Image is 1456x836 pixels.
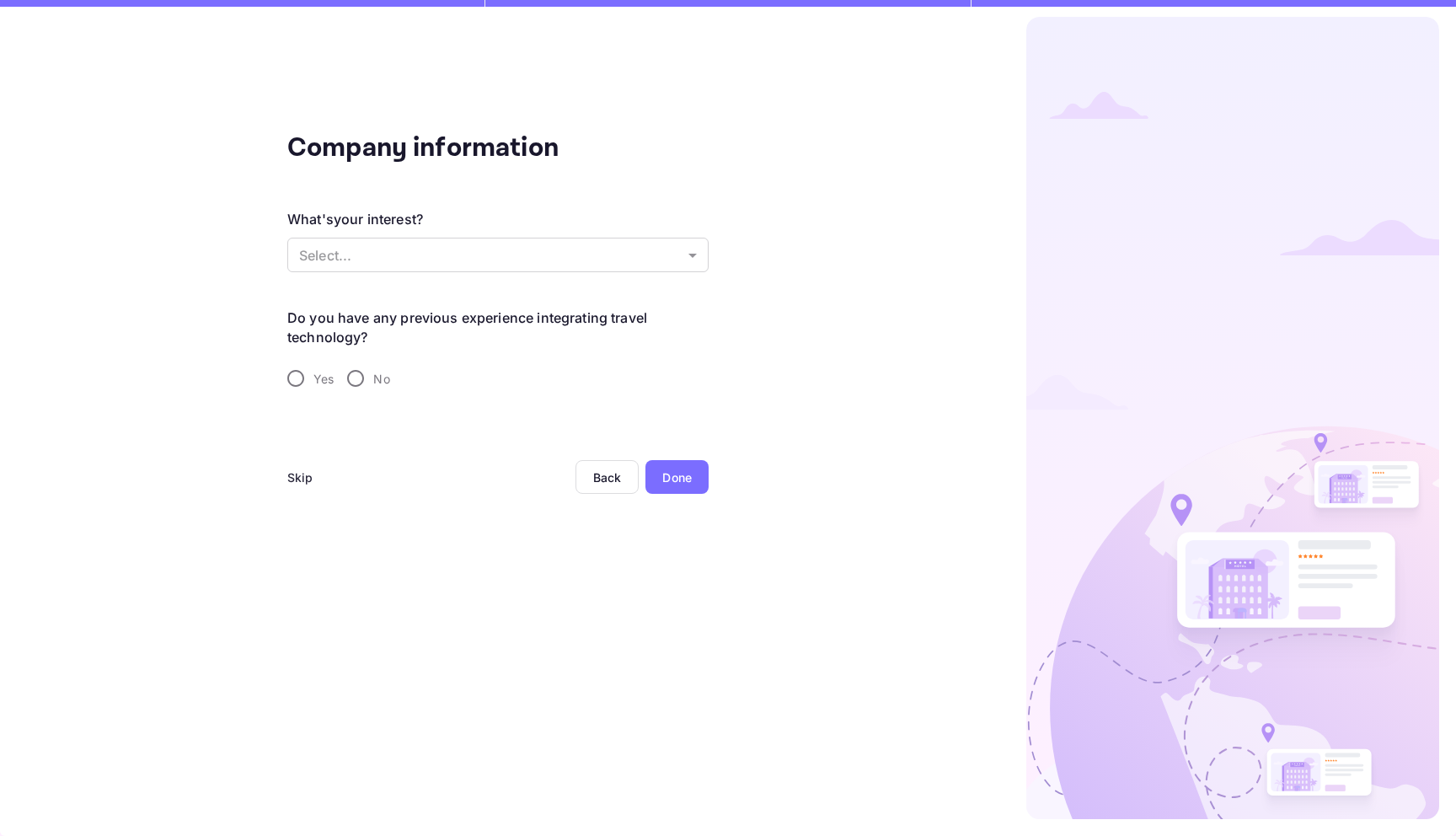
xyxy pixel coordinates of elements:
div: Skip [287,469,313,486]
legend: Do you have any previous experience integrating travel technology? [287,308,709,347]
span: Yes [313,370,334,388]
img: logo [1026,17,1439,819]
span: No [373,370,389,388]
p: Select... [299,245,682,265]
div: travel-experience [287,361,709,396]
div: Done [662,469,692,486]
div: Without label [287,238,709,272]
div: Company information [287,128,624,169]
div: Back [593,470,622,485]
div: What's your interest? [287,209,423,229]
